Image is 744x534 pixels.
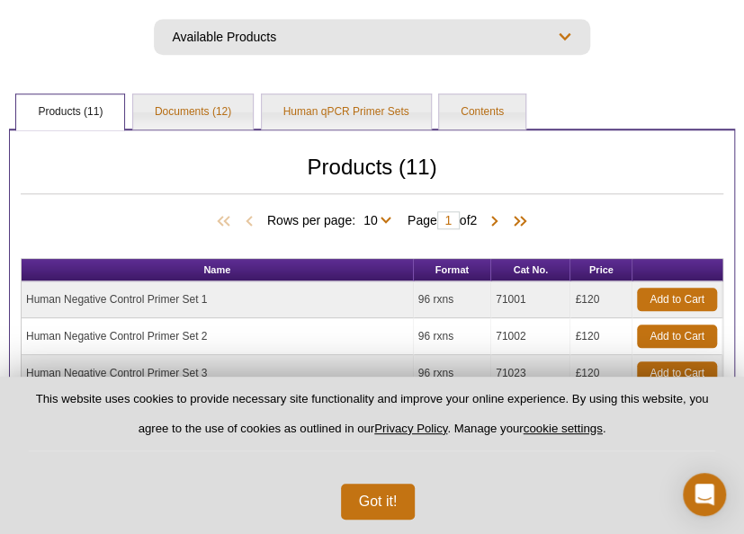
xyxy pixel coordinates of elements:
[570,318,632,355] td: £120
[491,281,570,318] td: 71001
[491,355,570,392] td: 71023
[414,355,491,392] td: 96 rxns
[374,422,447,435] a: Privacy Policy
[414,318,491,355] td: 96 rxns
[570,355,632,392] td: £120
[570,259,632,281] th: Price
[341,484,416,520] button: Got it!
[637,325,717,348] a: Add to Cart
[22,281,414,318] td: Human Negative Control Primer Set 1
[570,281,632,318] td: £120
[486,213,504,231] span: Next Page
[470,213,477,227] span: 2
[22,318,414,355] td: Human Negative Control Primer Set 2
[683,473,726,516] div: Open Intercom Messenger
[524,422,603,435] button: cookie settings
[29,391,715,451] p: This website uses cookies to provide necessary site functionality and improve your online experie...
[213,213,240,231] span: First Page
[637,288,717,311] a: Add to Cart
[267,210,399,228] span: Rows per page:
[637,361,717,385] a: Add to Cart
[21,159,723,194] h2: Products (11)
[414,259,491,281] th: Format
[262,94,431,130] a: Human qPCR Primer Sets
[491,318,570,355] td: 71002
[16,94,124,130] a: Products (11)
[414,281,491,318] td: 96 rxns
[399,211,486,229] span: Page of
[439,94,525,130] a: Contents
[240,213,258,231] span: Previous Page
[133,94,253,130] a: Documents (12)
[491,259,570,281] th: Cat No.
[22,259,414,281] th: Name
[504,213,531,231] span: Last Page
[22,355,414,392] td: Human Negative Control Primer Set 3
